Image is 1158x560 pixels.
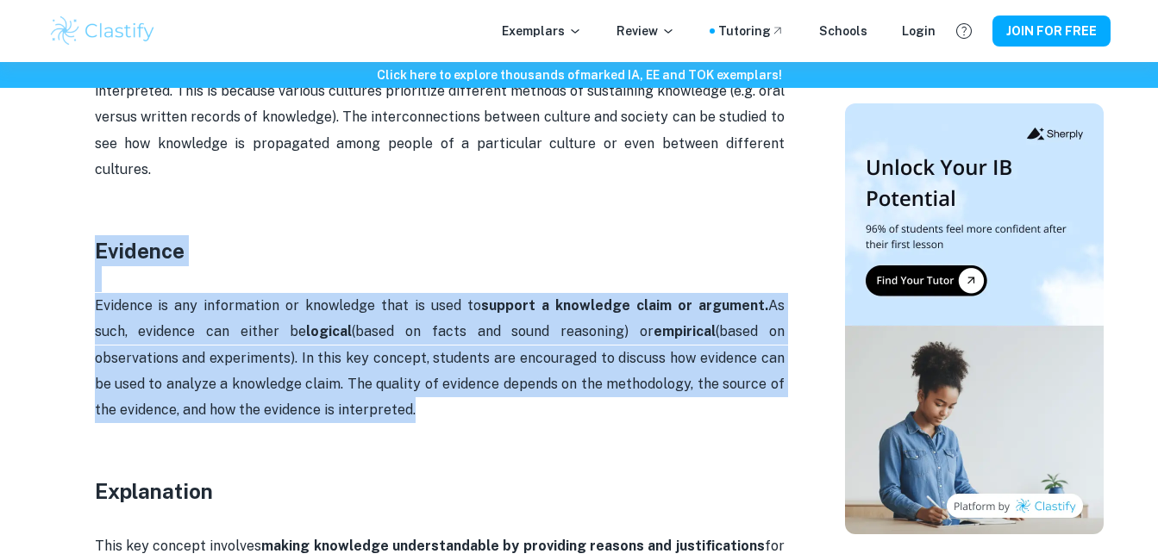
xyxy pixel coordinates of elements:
h3: Explanation [95,476,785,507]
button: Help and Feedback [949,16,979,46]
p: Evidence is any information or knowledge that is used to As such, evidence can either be (based o... [95,293,785,424]
button: JOIN FOR FREE [992,16,1111,47]
p: Review [617,22,675,40]
a: Schools [819,22,867,40]
h6: Click here to explore thousands of marked IA, EE and TOK exemplars ! [3,65,1155,84]
p: Culture refers to the . Exploring this key concept allows students to understand how culture can ... [95,26,785,183]
img: Clastify logo [48,14,158,48]
strong: making knowledge understandable by providing reasons and justifications [261,538,764,554]
a: Login [902,22,936,40]
strong: support a knowledge claim or argument. [481,297,768,314]
p: Exemplars [502,22,582,40]
a: Tutoring [718,22,785,40]
strong: logical [306,323,352,339]
strong: empirical [654,323,716,339]
h3: Evidence [95,235,785,266]
img: Thumbnail [845,103,1104,534]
